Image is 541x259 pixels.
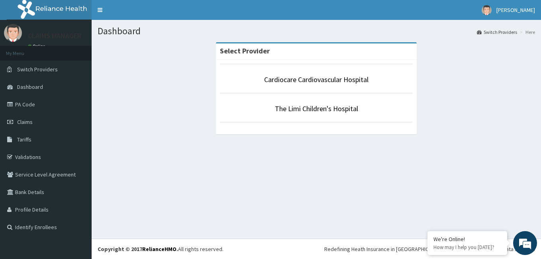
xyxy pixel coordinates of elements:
span: Dashboard [17,83,43,90]
strong: Select Provider [220,46,270,55]
span: Switch Providers [17,66,58,73]
p: How may I help you today? [433,244,501,251]
div: Redefining Heath Insurance in [GEOGRAPHIC_DATA] using Telemedicine and Data Science! [324,245,535,253]
p: CLAIMS MANAGER [28,32,81,39]
span: [PERSON_NAME] [496,6,535,14]
img: User Image [4,24,22,42]
a: RelianceHMO [142,245,176,253]
a: Cardiocare Cardiovascular Hospital [264,75,369,84]
strong: Copyright © 2017 . [98,245,178,253]
a: Online [28,43,47,49]
img: User Image [482,5,492,15]
a: The Limi Children's Hospital [275,104,358,113]
li: Here [518,29,535,35]
h1: Dashboard [98,26,535,36]
span: Claims [17,118,33,126]
div: We're Online! [433,235,501,243]
footer: All rights reserved. [92,239,541,259]
span: Tariffs [17,136,31,143]
a: Switch Providers [477,29,517,35]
